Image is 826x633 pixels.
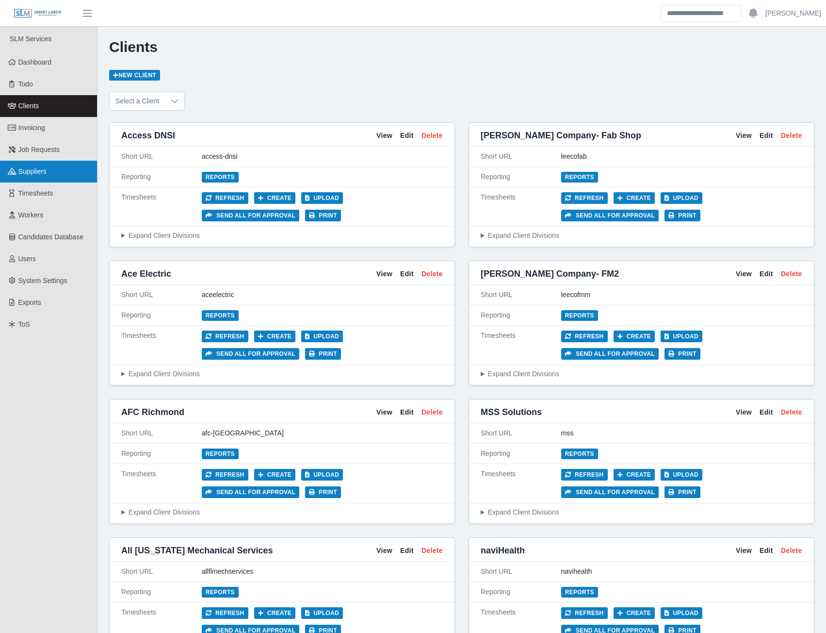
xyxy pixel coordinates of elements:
span: Suppliers [18,167,47,175]
button: Send all for approval [202,348,299,360]
a: Delete [781,546,802,556]
a: Reports [561,172,598,183]
a: View [376,407,392,417]
button: Refresh [561,607,608,619]
button: Refresh [202,469,248,481]
div: Reporting [481,587,561,597]
span: SLM Services [10,35,51,43]
a: Edit [400,131,414,141]
a: Delete [421,131,443,141]
span: Workers [18,211,44,219]
a: Delete [421,269,443,279]
button: Create [254,331,296,342]
a: Edit [760,269,773,279]
button: Send all for approval [561,210,659,221]
a: [PERSON_NAME] [765,8,821,18]
span: Todo [18,80,33,88]
span: Dashboard [18,58,52,66]
div: Short URL [481,566,561,577]
button: Print [664,348,700,360]
a: New Client [109,70,160,81]
div: allflmechservices [202,566,443,577]
a: Delete [421,546,443,556]
span: Job Requests [18,146,60,153]
button: Upload [301,331,343,342]
a: View [736,546,752,556]
button: Upload [301,192,343,204]
button: Upload [301,469,343,481]
a: Edit [760,131,773,141]
a: Delete [781,407,802,417]
div: Reporting [121,310,202,320]
button: Create [254,469,296,481]
button: Create [614,192,655,204]
div: Timesheets [121,469,202,498]
span: Select a Client [110,92,165,110]
div: Timesheets [481,469,561,498]
button: Create [254,192,296,204]
div: Reporting [481,172,561,182]
button: Upload [661,469,702,481]
button: Print [305,486,341,498]
button: Send all for approval [202,210,299,221]
a: View [736,407,752,417]
span: Access DNSI [121,129,175,142]
div: leecofab [561,151,802,162]
button: Create [614,331,655,342]
a: Edit [400,546,414,556]
button: Send all for approval [561,348,659,360]
div: Timesheets [481,192,561,221]
button: Upload [301,607,343,619]
span: [PERSON_NAME] Company- FM2 [481,267,619,281]
button: Print [305,348,341,360]
button: Refresh [202,192,248,204]
span: Invoicing [18,124,45,132]
summary: Expand Client Divisions [481,369,802,379]
a: Delete [421,407,443,417]
div: Short URL [121,290,202,300]
div: Short URL [121,151,202,162]
button: Upload [661,607,702,619]
span: [PERSON_NAME] Company- Fab Shop [481,129,641,142]
a: View [376,131,392,141]
span: Clients [18,102,39,110]
button: Print [664,210,700,221]
div: navihealth [561,566,802,577]
a: Edit [400,407,414,417]
div: leecofmm [561,290,802,300]
button: Upload [661,331,702,342]
span: Ace Electric [121,267,171,281]
img: SLM Logo [14,8,62,19]
a: Delete [781,269,802,279]
span: naviHealth [481,544,525,557]
summary: Expand Client Divisions [121,231,443,241]
button: Refresh [561,331,608,342]
input: Search [661,5,741,22]
button: Print [664,486,700,498]
div: afc-[GEOGRAPHIC_DATA] [202,428,443,438]
button: Create [614,469,655,481]
span: ToS [18,320,30,328]
button: Refresh [202,331,248,342]
a: Reports [561,449,598,459]
button: Create [614,607,655,619]
button: Refresh [561,192,608,204]
summary: Expand Client Divisions [481,231,802,241]
div: Reporting [121,172,202,182]
a: Reports [202,310,239,321]
span: Users [18,255,36,263]
div: Short URL [481,290,561,300]
span: All [US_STATE] Mechanical Services [121,544,273,557]
div: Timesheets [121,192,202,221]
summary: Expand Client Divisions [481,507,802,517]
div: mss [561,428,802,438]
a: View [376,269,392,279]
a: View [376,546,392,556]
a: Reports [202,172,239,183]
a: Edit [760,546,773,556]
button: Send all for approval [561,486,659,498]
span: Timesheets [18,189,53,197]
h1: Clients [109,38,814,56]
a: View [736,269,752,279]
div: Reporting [481,310,561,320]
